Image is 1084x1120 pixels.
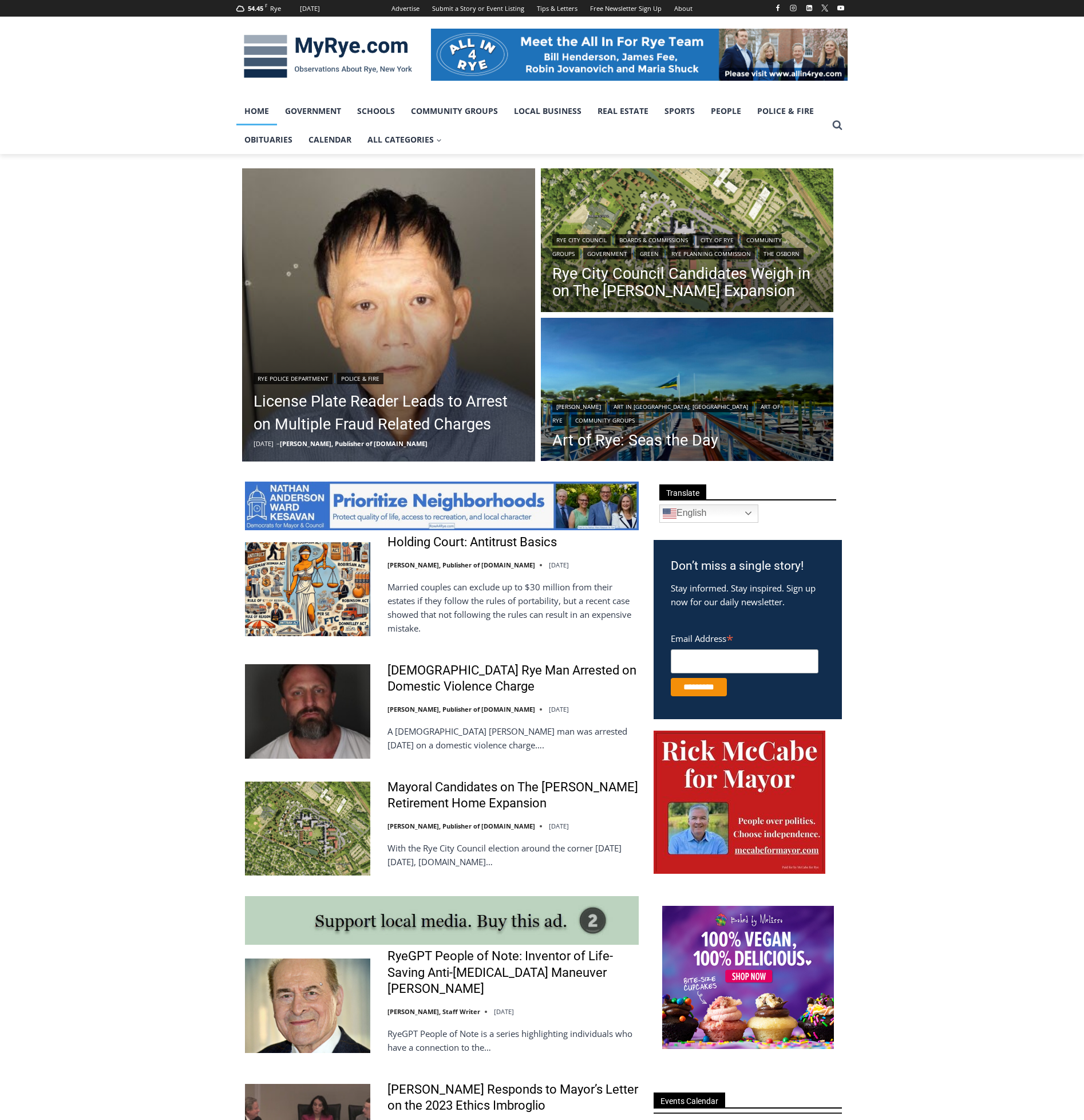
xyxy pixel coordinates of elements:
a: Facebook [771,1,785,15]
a: All Categories [359,125,450,154]
a: English [659,504,758,523]
div: | [254,370,524,384]
h3: Don’t miss a single story! [671,557,825,575]
a: [PERSON_NAME] Responds to Mayor’s Letter on the 2023 Ethics Imbroglio [387,1082,639,1114]
a: [PERSON_NAME] [552,401,605,412]
img: MyRye.com [236,27,420,86]
a: City of Rye [697,234,738,246]
a: Green [636,248,663,259]
a: Art of Rye: Seas the Day [552,432,822,449]
img: support local media, buy this ad [245,896,639,945]
a: Police & Fire [337,373,383,384]
img: Holding Court: Antitrust Basics [245,542,370,636]
img: [PHOTO: Seas the Day - Shenorock Shore Club Marina, Rye 36” X 48” Oil on canvas, Commissioned & E... [541,318,834,464]
time: [DATE] [549,705,569,713]
a: [PERSON_NAME], Publisher of [DOMAIN_NAME] [387,561,535,569]
div: Rye [270,3,281,14]
a: Rye Police Department [254,373,333,384]
a: [PERSON_NAME], Publisher of [DOMAIN_NAME] [387,705,535,713]
p: With the Rye City Council election around the corner [DATE][DATE], [DOMAIN_NAME]… [387,841,639,869]
a: Real Estate [590,97,656,125]
a: Local Business [506,97,590,125]
img: All in for Rye [431,29,848,80]
a: Government [277,97,349,125]
time: [DATE] [494,1007,514,1016]
label: Email Address [671,627,818,648]
a: Read More Rye City Council Candidates Weigh in on The Osborn Expansion [541,168,834,315]
a: RyeGPT People of Note: Inventor of Life-Saving Anti-[MEDICAL_DATA] Maneuver [PERSON_NAME] [387,948,639,997]
a: Obituaries [236,125,300,154]
p: A [DEMOGRAPHIC_DATA] [PERSON_NAME] man was arrested [DATE] on a domestic violence charge…. [387,724,639,752]
img: (PHOTO: On Monday, October 13, 2025, Rye PD arrested Ming Wu, 60, of Flushing, New York, on multi... [242,168,535,462]
p: Married couples can exclude up to $30 million from their estates if they follow the rules of port... [387,580,639,635]
img: Baked by Melissa [662,906,834,1049]
a: Schools [349,97,403,125]
p: Stay informed. Stay inspired. Sign up now for our daily newsletter. [671,581,825,609]
span: – [276,439,280,448]
a: Community Groups [571,415,639,426]
a: Rye Planning Commission [667,248,755,259]
img: en [663,507,676,520]
img: RyeGPT People of Note: Inventor of Life-Saving Anti-Choking Maneuver Dr. Henry Heimlich [245,959,370,1052]
img: McCabe for Mayor [654,731,825,874]
time: [DATE] [254,439,274,448]
a: Rye City Council Candidates Weigh in on The [PERSON_NAME] Expansion [552,265,822,299]
a: Read More License Plate Reader Leads to Arrest on Multiple Fraud Related Charges [242,168,535,462]
a: Read More Art of Rye: Seas the Day [541,318,834,464]
a: Community Groups [403,97,506,125]
img: (PHOTO: Illustrative plan of The Osborn's proposed site plan from the July 10, 2025 planning comm... [541,168,834,315]
a: YouTube [834,1,848,15]
div: | | | | | | | [552,232,822,259]
span: F [265,2,267,9]
a: The Osborn [759,248,804,259]
div: [DATE] [300,3,320,14]
p: RyeGPT People of Note is a series highlighting individuals who have a connection to the… [387,1027,639,1054]
button: View Search Form [827,115,848,136]
a: Rye City Council [552,234,611,246]
a: License Plate Reader Leads to Arrest on Multiple Fraud Related Charges [254,390,524,436]
a: Mayoral Candidates on The [PERSON_NAME] Retirement Home Expansion [387,779,639,812]
a: Police & Fire [749,97,822,125]
a: People [703,97,749,125]
a: Holding Court: Antitrust Basics [387,534,557,551]
span: All Categories [367,133,442,146]
a: [PERSON_NAME], Staff Writer [387,1007,480,1016]
a: Sports [656,97,703,125]
span: Events Calendar [654,1093,725,1108]
div: | | | [552,399,822,426]
time: [DATE] [549,561,569,569]
a: X [818,1,832,15]
img: Mayoral Candidates on The Osborn Retirement Home Expansion [245,782,370,876]
a: Instagram [786,1,800,15]
span: Translate [659,484,706,500]
a: Government [583,248,631,259]
a: Home [236,97,277,125]
a: [PERSON_NAME], Publisher of [DOMAIN_NAME] [280,439,428,448]
a: [DEMOGRAPHIC_DATA] Rye Man Arrested on Domestic Violence Charge [387,662,639,695]
a: Calendar [300,125,359,154]
a: [PERSON_NAME], Publisher of [DOMAIN_NAME] [387,822,535,830]
img: 42 Year Old Rye Man Arrested on Domestic Violence Charge [245,664,370,758]
a: Linkedin [802,1,816,15]
span: 54.45 [248,4,263,13]
time: [DATE] [549,822,569,830]
nav: Primary Navigation [236,97,827,155]
a: Art in [GEOGRAPHIC_DATA], [GEOGRAPHIC_DATA] [610,401,752,412]
a: Boards & Commissions [615,234,692,246]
